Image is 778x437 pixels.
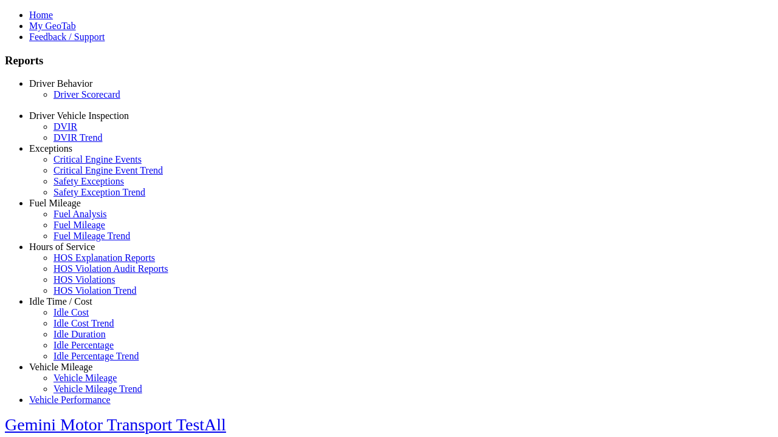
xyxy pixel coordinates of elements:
a: Fuel Mileage Trend [53,231,130,241]
a: DVIR [53,121,77,132]
a: Idle Percentage Trend [53,351,139,361]
a: My GeoTab [29,21,76,31]
a: Idle Cost Trend [53,318,114,328]
a: HOS Violation Trend [53,285,137,296]
a: Safety Exceptions [53,176,124,186]
a: Idle Percentage [53,340,114,350]
a: Idle Time / Cost [29,296,92,307]
a: Gemini Motor Transport TestAll [5,415,226,434]
a: Fuel Mileage [53,220,105,230]
a: Idle Duration [53,329,106,339]
a: Vehicle Performance [29,395,111,405]
a: Vehicle Mileage Trend [53,384,142,394]
a: Fuel Analysis [53,209,107,219]
a: Fuel Mileage [29,198,81,208]
a: Driver Behavior [29,78,92,89]
a: Vehicle Mileage [29,362,92,372]
a: Critical Engine Event Trend [53,165,163,175]
a: HOS Violation Audit Reports [53,263,168,274]
a: Driver Vehicle Inspection [29,110,129,121]
h3: Reports [5,54,773,67]
a: Vehicle Mileage [53,373,117,383]
a: DVIR Trend [53,132,102,143]
a: HOS Violations [53,274,115,285]
a: Hours of Service [29,242,95,252]
a: Exceptions [29,143,72,154]
a: HOS Explanation Reports [53,252,155,263]
a: Feedback / Support [29,32,105,42]
a: Idle Cost [53,307,89,317]
a: Driver Scorecard [53,89,120,100]
a: Critical Engine Events [53,154,142,164]
a: Home [29,10,53,20]
a: Safety Exception Trend [53,187,145,197]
